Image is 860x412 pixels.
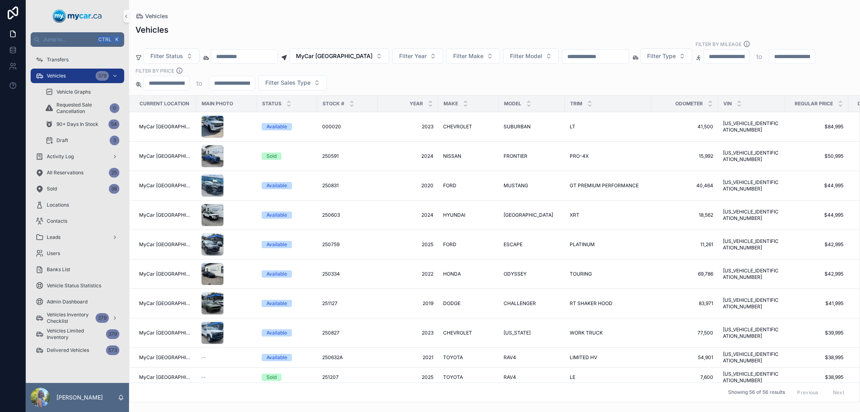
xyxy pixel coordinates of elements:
a: Vehicle Graphs [40,85,124,99]
a: 2024 [383,212,433,218]
span: LT [570,123,575,130]
a: 41,500 [656,123,713,130]
div: Available [267,123,287,130]
button: Select Button [144,48,200,64]
button: Select Button [258,75,327,90]
a: MyCar [GEOGRAPHIC_DATA] [139,330,192,336]
div: Sold [267,153,277,160]
span: HYUNDAI [443,212,465,218]
span: 250632A [322,354,343,361]
span: Ctrl [98,36,112,44]
a: 54,901 [656,354,713,361]
a: Contacts [31,214,124,228]
a: $42,995 [790,271,843,277]
a: [US_VEHICLE_IDENTIFICATION_NUMBER] [723,326,780,339]
button: Select Button [640,48,692,64]
span: 250831 [322,182,339,189]
button: Select Button [503,48,559,64]
span: Filter Year [399,52,427,60]
span: WORK TRUCK [570,330,603,336]
a: $38,995 [790,374,843,381]
a: 77,500 [656,330,713,336]
button: Select Button [446,48,500,64]
a: [US_VEHICLE_IDENTIFICATION_NUMBER] [723,268,780,280]
span: TOURING [570,271,592,277]
span: Activity Log [47,153,74,160]
a: 11,261 [656,241,713,248]
span: NISSAN [443,153,461,159]
a: Vehicles [135,12,168,20]
span: RAV4 [504,354,516,361]
span: [US_VEHICLE_IDENTIFICATION_NUMBER] [723,351,780,364]
div: 0 [110,103,119,113]
a: Available [262,329,312,337]
p: to [756,52,762,61]
span: 251127 [322,300,337,307]
span: Filter Model [510,52,542,60]
a: MyCar [GEOGRAPHIC_DATA] [139,374,192,381]
a: Activity Log [31,149,124,164]
a: GT PREMIUM PERFORMANCE [570,182,646,189]
span: DODGE [443,300,460,307]
a: $44,995 [790,182,843,189]
span: $41,995 [790,300,843,307]
a: TOURING [570,271,646,277]
span: XRT [570,212,579,218]
a: 15,992 [656,153,713,159]
span: Model [504,100,521,107]
a: ODYSSEY [504,271,560,277]
a: PRO-4X [570,153,646,159]
a: [US_VEHICLE_IDENTIFICATION_NUMBER] [723,297,780,310]
a: SUBURBAN [504,123,560,130]
span: Leads [47,234,60,241]
span: RT SHAKER HOOD [570,300,612,307]
span: Showing 56 of 56 results [728,389,785,396]
span: [US_STATE] [504,330,531,336]
span: Locations [47,202,69,208]
a: $42,995 [790,241,843,248]
span: Filter Make [453,52,483,60]
span: K [114,36,120,43]
a: CHEVROLET [443,123,494,130]
div: 54 [108,119,119,129]
a: Sold [262,153,312,160]
button: Select Button [392,48,443,64]
a: [US_VEHICLE_IDENTIFICATION_NUMBER] [723,150,780,163]
a: HONDA [443,271,494,277]
span: Filter Status [150,52,183,60]
a: $50,995 [790,153,843,159]
span: $38,995 [790,354,843,361]
span: 250591 [322,153,339,159]
div: 3 [110,136,119,145]
a: Vehicles Inventory Checklist379 [31,311,124,325]
a: 2021 [383,354,433,361]
a: MyCar [GEOGRAPHIC_DATA] [139,153,192,159]
span: [GEOGRAPHIC_DATA] [504,212,553,218]
a: RT SHAKER HOOD [570,300,646,307]
div: Available [267,241,287,248]
a: Vehicles379 [31,69,124,83]
div: Available [267,182,287,189]
span: [US_VEHICLE_IDENTIFICATION_NUMBER] [723,238,780,251]
span: $84,995 [790,123,843,130]
span: Year [410,100,423,107]
a: MyCar [GEOGRAPHIC_DATA] [139,300,192,307]
a: FORD [443,241,494,248]
a: 250831 [322,182,373,189]
button: Select Button [289,48,389,64]
span: ODYSSEY [504,271,527,277]
span: TOYOTA [443,374,463,381]
span: Main Photo [202,100,233,107]
div: Available [267,300,287,307]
